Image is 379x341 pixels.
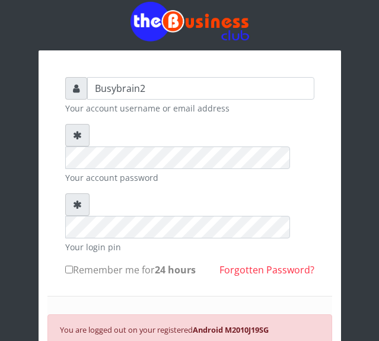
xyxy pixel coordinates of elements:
[65,263,196,277] label: Remember me for
[65,241,314,253] small: Your login pin
[219,263,314,276] a: Forgotten Password?
[65,266,73,273] input: Remember me for24 hours
[65,102,314,114] small: Your account username or email address
[65,171,314,184] small: Your account password
[87,77,314,100] input: Username or email address
[155,263,196,276] b: 24 hours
